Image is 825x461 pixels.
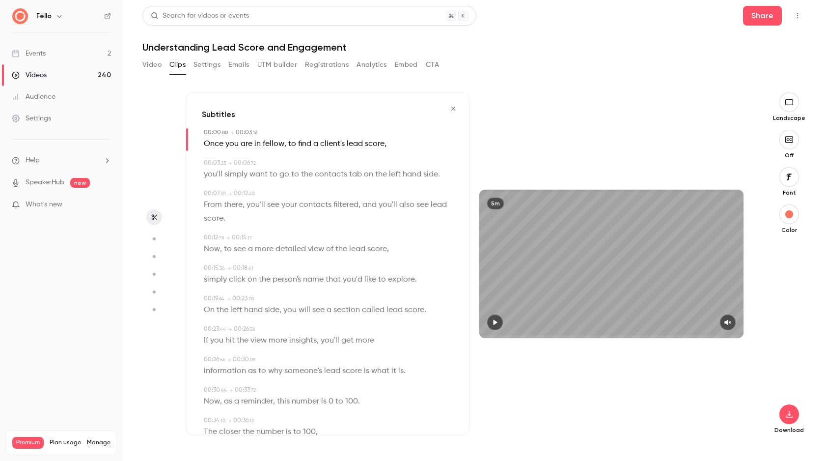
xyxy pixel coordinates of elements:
[356,334,374,347] span: more
[426,57,439,73] button: CTA
[12,70,47,80] div: Videos
[247,235,252,240] span: . 17
[386,303,403,317] span: lead
[219,357,225,362] span: . 56
[218,235,224,240] span: . 73
[204,198,222,212] span: From
[288,137,296,151] span: to
[255,242,274,256] span: more
[220,388,227,393] span: . 44
[204,242,220,256] span: Now
[250,161,256,166] span: . 72
[151,11,249,21] div: Search for videos or events
[226,295,230,303] span: →
[249,168,268,181] span: want
[220,161,226,166] span: . 25
[250,388,256,393] span: . 72
[326,273,341,287] span: that
[202,109,235,120] h3: Subtitles
[357,57,387,73] button: Analytics
[286,425,291,439] span: is
[326,242,333,256] span: of
[233,357,249,363] span: 00:30
[219,425,241,439] span: closer
[256,425,284,439] span: number
[250,334,267,347] span: view
[70,178,90,188] span: new
[225,137,239,151] span: you
[233,265,247,271] span: 00:18
[317,334,319,347] span: ,
[244,303,263,317] span: hand
[273,273,301,287] span: person's
[204,387,220,393] span: 00:30
[399,198,414,212] span: also
[329,395,333,408] span: 0
[358,198,360,212] span: ,
[235,387,250,393] span: 00:33
[248,418,254,423] span: . 12
[227,265,231,272] span: →
[321,334,339,347] span: you'll
[431,198,447,212] span: lead
[220,191,226,196] span: . 01
[221,130,228,135] span: . 00
[305,57,349,73] button: Registrations
[229,387,233,394] span: →
[204,357,219,363] span: 00:26
[241,137,252,151] span: are
[236,130,252,136] span: 00:03
[248,364,256,378] span: as
[375,168,387,181] span: the
[371,364,389,378] span: what
[12,49,46,58] div: Events
[773,189,805,197] p: Font
[247,296,254,301] span: . 20
[333,198,358,212] span: filtered
[303,273,324,287] span: name
[364,168,373,181] span: on
[247,273,257,287] span: on
[220,418,225,423] span: . 10
[229,273,246,287] span: click
[228,190,232,198] span: →
[12,8,28,24] img: Fello
[204,235,218,241] span: 00:12
[228,57,249,73] button: Emails
[217,303,228,317] span: the
[312,303,325,317] span: see
[204,296,218,302] span: 00:19
[299,303,310,317] span: will
[232,235,247,241] span: 00:15
[292,395,319,408] span: number
[204,130,221,136] span: 00:00
[379,198,397,212] span: you'll
[204,326,219,332] span: 00:23
[335,242,347,256] span: the
[347,137,363,151] span: lead
[228,160,232,167] span: →
[358,395,360,408] span: .
[204,160,220,166] span: 00:03
[364,273,376,287] span: like
[219,266,225,271] span: . 34
[12,437,44,449] span: Premium
[243,198,245,212] span: ,
[169,57,186,73] button: Clips
[273,395,275,408] span: ,
[320,137,345,151] span: client's
[341,334,354,347] span: get
[26,200,62,210] span: What's new
[385,137,386,151] span: ,
[773,114,805,122] p: Landscape
[252,130,257,135] span: . 16
[204,137,223,151] span: Once
[365,137,385,151] span: score
[313,137,318,151] span: a
[50,439,81,447] span: Plan usage
[87,439,110,447] a: Manage
[223,212,225,226] span: .
[249,327,255,332] span: . 56
[26,177,64,188] a: SpeakerHub
[204,395,220,408] span: Now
